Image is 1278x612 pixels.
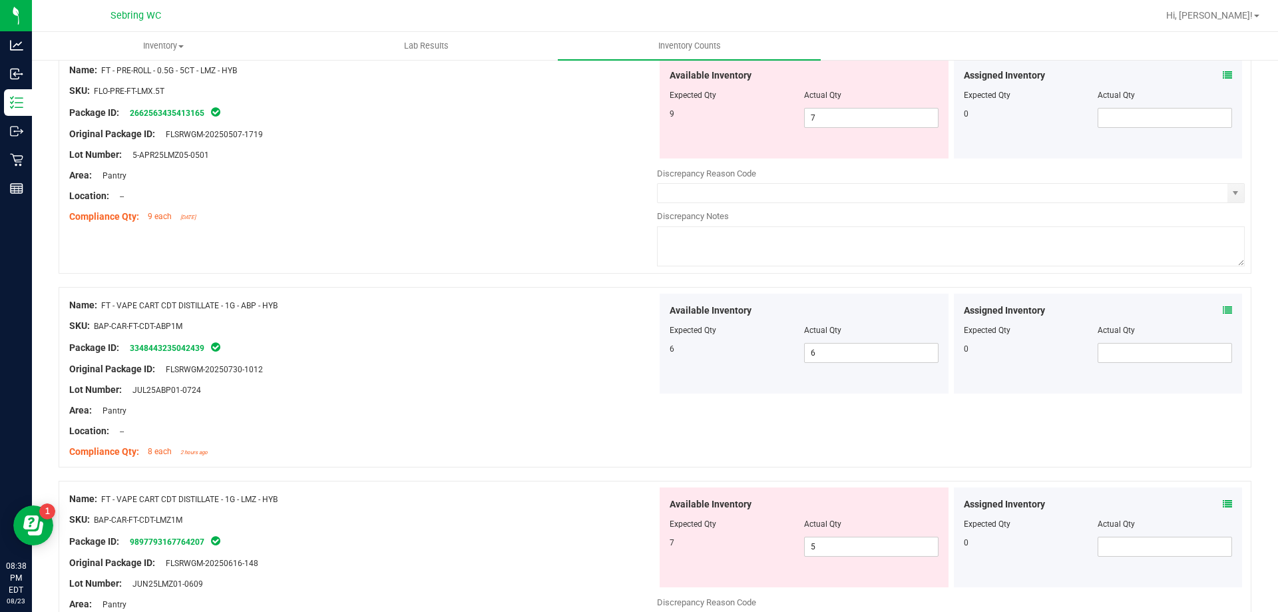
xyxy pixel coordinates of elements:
inline-svg: Retail [10,153,23,166]
span: BAP-CAR-FT-CDT-LMZ1M [94,515,182,525]
span: JUL25ABP01-0724 [126,386,201,395]
input: 6 [805,344,938,362]
span: JUN25LMZ01-0609 [126,579,203,589]
span: Pantry [96,600,126,609]
span: Compliance Qty: [69,211,139,222]
span: -- [113,192,124,201]
span: 9 each [148,212,172,221]
span: SKU: [69,320,90,331]
span: Pantry [96,171,126,180]
inline-svg: Reports [10,182,23,195]
div: Actual Qty [1098,518,1232,530]
span: BAP-CAR-FT-CDT-ABP1M [94,322,182,331]
div: Discrepancy Notes [657,210,1245,223]
span: 7 [670,538,674,547]
span: Expected Qty [670,326,716,335]
div: Actual Qty [1098,89,1232,101]
div: Expected Qty [964,518,1098,530]
span: Available Inventory [670,304,751,318]
span: FT - VAPE CART CDT DISTILLATE - 1G - ABP - HYB [101,301,278,310]
span: Original Package ID: [69,364,155,374]
span: Actual Qty [804,326,841,335]
span: -- [113,427,124,436]
span: Name: [69,493,97,504]
span: select [1227,184,1244,202]
a: Lab Results [295,32,558,60]
div: 0 [964,343,1098,355]
span: 8 each [148,447,172,456]
a: 2662563435413165 [130,109,204,118]
span: FLO-PRE-FT-LMX.5T [94,87,164,96]
span: In Sync [210,534,222,547]
span: Location: [69,426,109,436]
span: Inventory [33,40,294,52]
span: Actual Qty [804,519,841,529]
span: Inventory Counts [640,40,739,52]
p: 08/23 [6,596,26,606]
span: Area: [69,170,92,180]
span: Lot Number: [69,384,122,395]
span: FLSRWGM-20250616-148 [159,559,258,568]
span: Assigned Inventory [964,304,1045,318]
iframe: Resource center [13,505,53,545]
span: 9 [670,109,674,119]
span: Package ID: [69,107,119,118]
div: 0 [964,537,1098,549]
a: 9897793167764207 [130,537,204,547]
div: Expected Qty [964,89,1098,101]
span: Actual Qty [804,91,841,100]
a: 3348443235042439 [130,344,204,353]
span: Discrepancy Reason Code [657,597,756,607]
inline-svg: Inbound [10,67,23,81]
span: FT - VAPE CART CDT DISTILLATE - 1G - LMZ - HYB [101,495,278,504]
span: Name: [69,65,97,75]
iframe: Resource center unread badge [39,503,55,519]
span: [DATE] [180,214,196,220]
span: FT - PRE-ROLL - 0.5G - 5CT - LMZ - HYB [101,66,237,75]
span: In Sync [210,105,222,119]
span: Lab Results [386,40,467,52]
span: Location: [69,190,109,201]
span: 6 [670,344,674,354]
span: Sebring WC [110,10,161,21]
span: SKU: [69,85,90,96]
inline-svg: Outbound [10,125,23,138]
input: 5 [805,537,938,556]
span: Expected Qty [670,91,716,100]
input: 7 [805,109,938,127]
span: Discrepancy Reason Code [657,168,756,178]
p: 08:38 PM EDT [6,560,26,596]
span: Expected Qty [670,519,716,529]
span: Lot Number: [69,149,122,160]
a: Inventory Counts [558,32,821,60]
span: Package ID: [69,536,119,547]
span: 5-APR25LMZ05-0501 [126,151,209,160]
span: FLSRWGM-20250507-1719 [159,130,263,139]
span: Area: [69,599,92,609]
inline-svg: Analytics [10,39,23,52]
div: Actual Qty [1098,324,1232,336]
div: 0 [964,108,1098,120]
span: Compliance Qty: [69,446,139,457]
span: Name: [69,300,97,310]
span: Pantry [96,406,126,416]
span: SKU: [69,514,90,525]
div: Expected Qty [964,324,1098,336]
span: Original Package ID: [69,129,155,139]
span: Assigned Inventory [964,497,1045,511]
span: Package ID: [69,342,119,353]
span: Original Package ID: [69,557,155,568]
span: Hi, [PERSON_NAME]! [1166,10,1253,21]
span: Available Inventory [670,497,751,511]
span: FLSRWGM-20250730-1012 [159,365,263,374]
span: Lot Number: [69,578,122,589]
span: Area: [69,405,92,416]
a: Inventory [32,32,295,60]
span: 2 hours ago [180,450,208,456]
span: In Sync [210,340,222,354]
inline-svg: Inventory [10,96,23,109]
span: Assigned Inventory [964,69,1045,83]
span: Available Inventory [670,69,751,83]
